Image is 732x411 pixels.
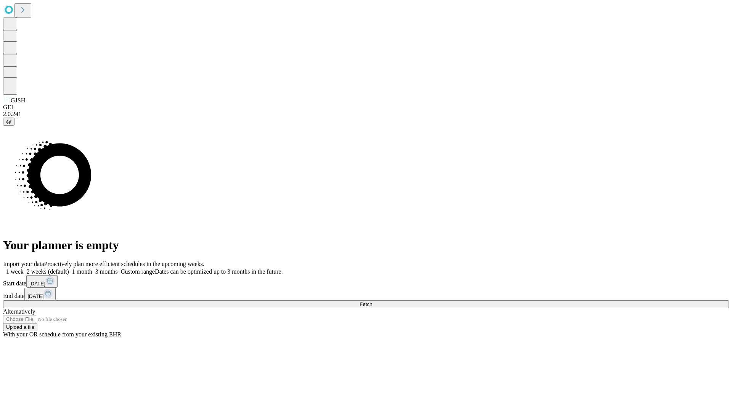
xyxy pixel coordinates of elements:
span: Import your data [3,261,44,267]
button: Fetch [3,300,729,308]
button: [DATE] [26,275,58,288]
button: @ [3,118,14,126]
span: With your OR schedule from your existing EHR [3,331,121,338]
span: Alternatively [3,308,35,315]
span: 2 weeks (default) [27,268,69,275]
span: Fetch [360,301,372,307]
span: Proactively plan more efficient schedules in the upcoming weeks. [44,261,204,267]
button: [DATE] [24,288,56,300]
button: Upload a file [3,323,37,331]
div: Start date [3,275,729,288]
span: [DATE] [29,281,45,287]
div: GEI [3,104,729,111]
span: 3 months [95,268,118,275]
span: [DATE] [27,293,43,299]
span: 1 week [6,268,24,275]
span: Dates can be optimized up to 3 months in the future. [155,268,283,275]
div: End date [3,288,729,300]
div: 2.0.241 [3,111,729,118]
span: 1 month [72,268,92,275]
span: GJSH [11,97,25,104]
h1: Your planner is empty [3,238,729,252]
span: Custom range [121,268,155,275]
span: @ [6,119,11,124]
